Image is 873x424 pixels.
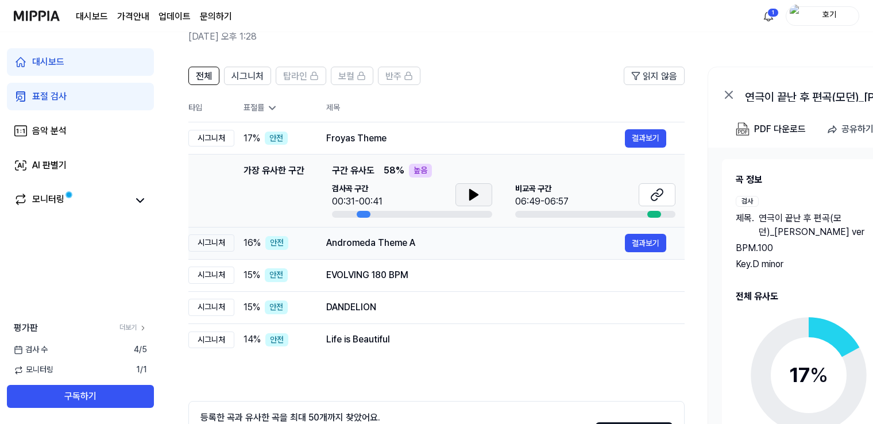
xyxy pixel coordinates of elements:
span: 17 % [244,132,260,145]
div: 모니터링 [32,192,64,209]
button: 읽지 않음 [624,67,685,85]
span: 전체 [196,70,212,83]
div: 검사 [736,196,759,207]
span: 비교곡 구간 [515,183,569,195]
a: 음악 분석 [7,117,154,145]
div: 안전 [265,333,288,347]
h2: [DATE] 오후 1:28 [188,30,785,44]
span: 평가판 [14,321,38,335]
div: 1 [767,8,779,17]
th: 타입 [188,94,234,122]
div: 17 [789,360,828,391]
span: 검사 수 [14,344,48,356]
span: 4 / 5 [134,344,147,356]
div: 안전 [265,300,288,314]
button: 보컬 [331,67,373,85]
img: 알림 [762,9,775,23]
span: 구간 유사도 [332,164,374,178]
button: 시그니처 [224,67,271,85]
div: 00:31-00:41 [332,195,383,209]
div: 06:49-06:57 [515,195,569,209]
a: 대시보드 [76,10,108,24]
div: 대시보드 [32,55,64,69]
button: 알림1 [759,7,778,25]
div: AI 판별기 [32,159,67,172]
span: 읽지 않음 [643,70,677,83]
div: Froyas Theme [326,132,625,145]
div: 높음 [409,164,432,178]
a: 더보기 [119,323,147,333]
button: PDF 다운로드 [733,118,808,141]
button: 전체 [188,67,219,85]
span: 14 % [244,333,261,346]
div: Andromeda Theme A [326,236,625,250]
div: 시그니처 [188,267,234,284]
span: 시그니처 [231,70,264,83]
span: 16 % [244,236,261,250]
div: 음악 분석 [32,124,67,138]
div: 시그니처 [188,130,234,147]
span: 탑라인 [283,70,307,83]
div: 안전 [265,236,288,250]
div: EVOLVING 180 BPM [326,268,666,282]
img: PDF Download [736,122,750,136]
button: 결과보기 [625,234,666,252]
a: 대시보드 [7,48,154,76]
div: 호기 [807,9,852,22]
span: 제목 . [736,211,754,239]
button: 구독하기 [7,385,154,408]
span: 15 % [244,300,260,314]
button: profile호기 [786,6,859,26]
button: 결과보기 [625,129,666,148]
a: 업데이트 [159,10,191,24]
span: 58 % [384,164,404,178]
span: % [810,363,828,387]
div: 안전 [265,268,288,282]
a: 모니터링 [14,192,129,209]
span: 모니터링 [14,364,53,376]
a: 가격안내 [117,10,149,24]
a: 문의하기 [200,10,232,24]
div: DANDELION [326,300,666,314]
div: 안전 [265,132,288,145]
button: 탑라인 [276,67,326,85]
div: 시그니처 [188,332,234,349]
span: 1 / 1 [136,364,147,376]
div: 시그니처 [188,299,234,316]
a: AI 판별기 [7,152,154,179]
div: 시그니처 [188,234,234,252]
a: 표절 검사 [7,83,154,110]
div: 가장 유사한 구간 [244,164,304,218]
span: 반주 [385,70,401,83]
th: 제목 [326,94,685,122]
div: Life is Beautiful [326,333,666,346]
div: 표절률 [244,102,308,114]
button: 반주 [378,67,420,85]
span: 검사곡 구간 [332,183,383,195]
img: profile [790,5,804,28]
span: 15 % [244,268,260,282]
span: 보컬 [338,70,354,83]
div: PDF 다운로드 [754,122,806,137]
div: 표절 검사 [32,90,67,103]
